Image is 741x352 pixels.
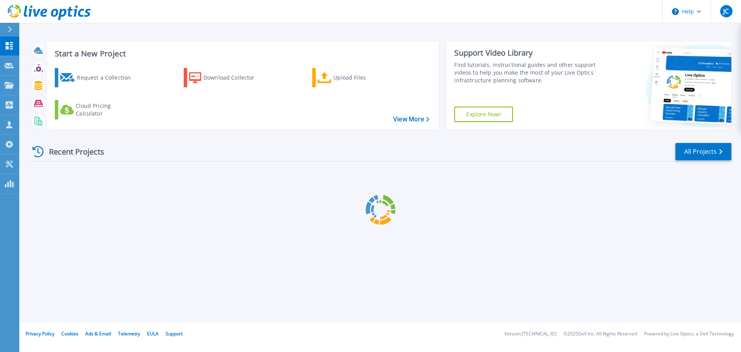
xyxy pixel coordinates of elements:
li: Version: [TECHNICAL_ID] [504,332,557,337]
li: © 2025 Dell Inc. All Rights Reserved [563,332,637,337]
a: EULA [147,330,159,337]
a: Cookies [61,330,78,337]
a: View More [393,116,429,123]
a: Upload Files [312,68,398,87]
div: Support Video Library [454,48,599,58]
a: Telemetry [118,330,140,337]
a: Cloud Pricing Calculator [55,100,141,119]
a: Privacy Policy [25,330,54,337]
a: Support [166,330,183,337]
a: Ads & Email [85,330,111,337]
span: JC [723,8,729,14]
a: Request a Collection [55,68,141,87]
div: Cloud Pricing Calculator [76,102,137,117]
div: Upload Files [333,70,395,85]
li: Powered by Live Optics, a Dell Technology [644,332,734,337]
a: All Projects [675,143,731,160]
a: Download Collector [184,68,270,87]
h3: Start a New Project [55,49,429,58]
div: Recent Projects [30,142,115,161]
a: Explore Now! [454,107,513,122]
div: Request a Collection [77,70,139,85]
div: Download Collector [203,70,265,85]
div: Find tutorials, instructional guides and other support videos to help you make the most of your L... [454,61,599,84]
